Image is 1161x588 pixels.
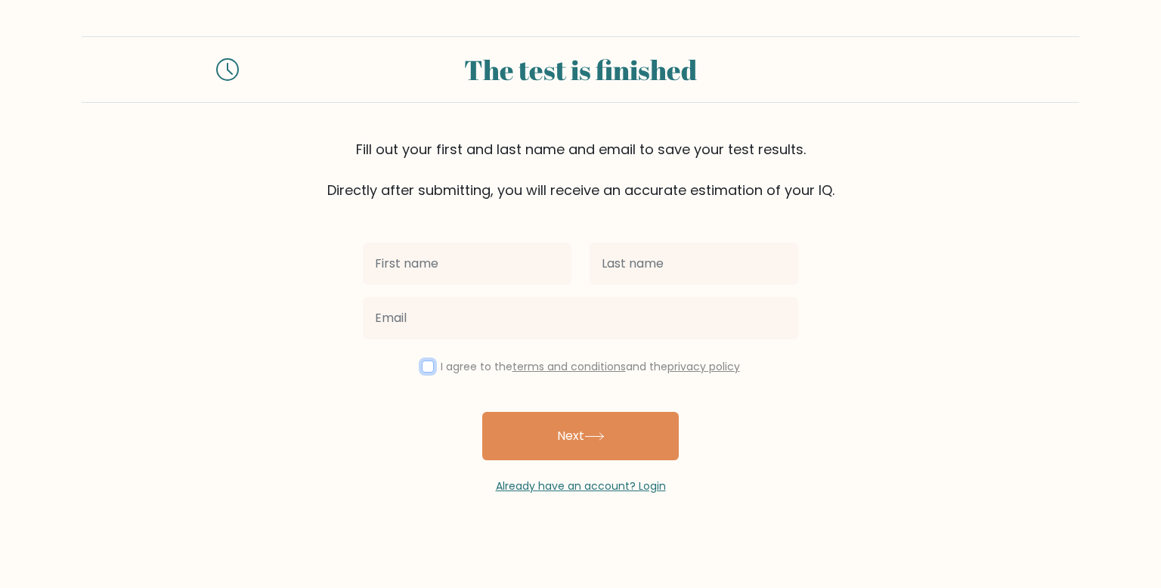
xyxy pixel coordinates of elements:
div: The test is finished [257,49,904,90]
button: Next [482,412,679,460]
a: terms and conditions [512,359,626,374]
input: First name [363,243,571,285]
input: Email [363,297,798,339]
input: Last name [590,243,798,285]
div: Fill out your first and last name and email to save your test results. Directly after submitting,... [82,139,1079,200]
label: I agree to the and the [441,359,740,374]
a: Already have an account? Login [496,478,666,494]
a: privacy policy [667,359,740,374]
